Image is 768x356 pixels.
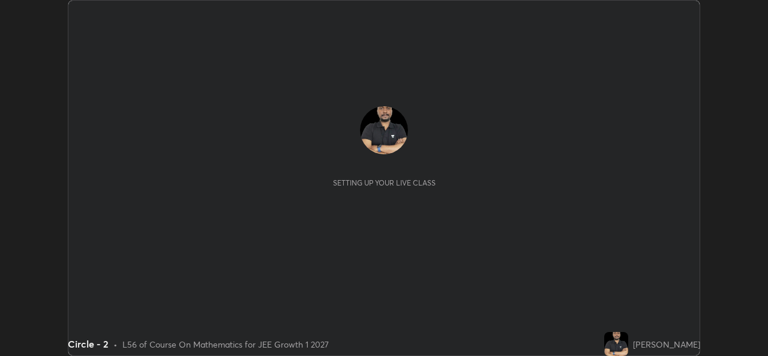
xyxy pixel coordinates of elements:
[360,106,408,154] img: 0778c31bc5944d8787466f8140092193.jpg
[68,337,109,351] div: Circle - 2
[604,332,628,356] img: 0778c31bc5944d8787466f8140092193.jpg
[122,338,329,351] div: L56 of Course On Mathematics for JEE Growth 1 2027
[633,338,700,351] div: [PERSON_NAME]
[333,178,436,187] div: Setting up your live class
[113,338,118,351] div: •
